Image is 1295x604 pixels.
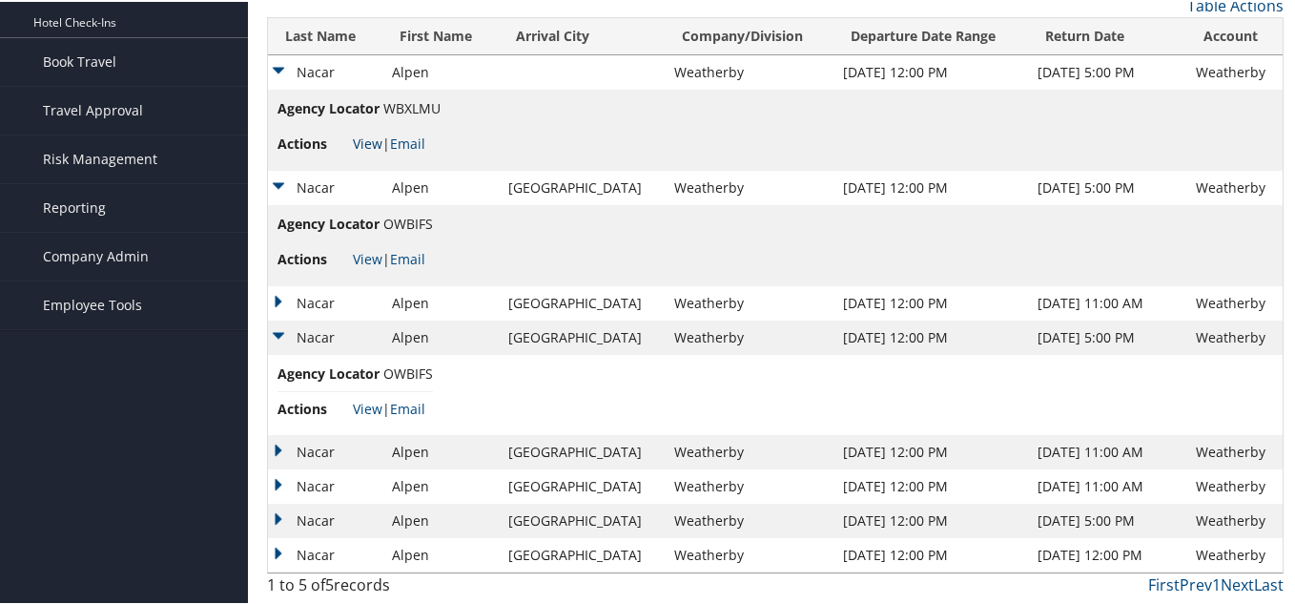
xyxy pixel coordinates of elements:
[268,433,382,468] td: Nacar
[43,134,157,181] span: Risk Management
[499,536,665,571] td: [GEOGRAPHIC_DATA]
[499,319,665,353] td: [GEOGRAPHIC_DATA]
[390,398,425,416] a: Email
[277,397,349,418] span: Actions
[1186,284,1283,319] td: Weatherby
[353,133,425,151] span: |
[1186,319,1283,353] td: Weatherby
[268,53,382,88] td: Nacar
[1028,53,1185,88] td: [DATE] 5:00 PM
[382,169,499,203] td: Alpen
[1180,573,1212,594] a: Prev
[382,536,499,571] td: Alpen
[390,248,425,266] a: Email
[1148,573,1180,594] a: First
[833,16,1029,53] th: Departure Date Range: activate to sort column ascending
[43,36,116,84] span: Book Travel
[1028,433,1185,468] td: [DATE] 11:00 AM
[277,132,349,153] span: Actions
[353,398,382,416] a: View
[1028,536,1185,571] td: [DATE] 12:00 PM
[353,248,382,266] a: View
[277,247,349,268] span: Actions
[1186,16,1283,53] th: Account: activate to sort column ascending
[665,433,833,468] td: Weatherby
[382,53,499,88] td: Alpen
[277,212,380,233] span: Agency Locator
[833,53,1029,88] td: [DATE] 12:00 PM
[833,468,1029,502] td: [DATE] 12:00 PM
[833,319,1029,353] td: [DATE] 12:00 PM
[382,502,499,536] td: Alpen
[1186,536,1283,571] td: Weatherby
[382,16,499,53] th: First Name: activate to sort column ascending
[1028,319,1185,353] td: [DATE] 5:00 PM
[499,433,665,468] td: [GEOGRAPHIC_DATA]
[1028,16,1185,53] th: Return Date: activate to sort column ascending
[382,284,499,319] td: Alpen
[1254,573,1284,594] a: Last
[665,169,833,203] td: Weatherby
[499,16,665,53] th: Arrival City: activate to sort column descending
[665,319,833,353] td: Weatherby
[1028,169,1185,203] td: [DATE] 5:00 PM
[382,433,499,468] td: Alpen
[268,169,382,203] td: Nacar
[665,468,833,502] td: Weatherby
[43,182,106,230] span: Reporting
[833,169,1029,203] td: [DATE] 12:00 PM
[665,53,833,88] td: Weatherby
[353,248,425,266] span: |
[383,363,433,381] span: OWBIFS
[1221,573,1254,594] a: Next
[43,231,149,279] span: Company Admin
[268,16,382,53] th: Last Name: activate to sort column ascending
[833,433,1029,468] td: [DATE] 12:00 PM
[1212,573,1221,594] a: 1
[383,213,433,231] span: OWBIFS
[665,536,833,571] td: Weatherby
[390,133,425,151] a: Email
[665,502,833,536] td: Weatherby
[353,398,425,416] span: |
[277,362,380,383] span: Agency Locator
[499,169,665,203] td: [GEOGRAPHIC_DATA]
[1186,433,1283,468] td: Weatherby
[43,280,142,327] span: Employee Tools
[833,502,1029,536] td: [DATE] 12:00 PM
[43,85,143,133] span: Travel Approval
[353,133,382,151] a: View
[267,572,500,604] div: 1 to 5 of records
[833,536,1029,571] td: [DATE] 12:00 PM
[499,502,665,536] td: [GEOGRAPHIC_DATA]
[1028,284,1185,319] td: [DATE] 11:00 AM
[833,284,1029,319] td: [DATE] 12:00 PM
[268,502,382,536] td: Nacar
[665,16,833,53] th: Company/Division
[1186,169,1283,203] td: Weatherby
[383,97,441,115] span: WBXLMU
[1028,468,1185,502] td: [DATE] 11:00 AM
[382,468,499,502] td: Alpen
[665,284,833,319] td: Weatherby
[325,573,334,594] span: 5
[268,536,382,571] td: Nacar
[1186,502,1283,536] td: Weatherby
[499,284,665,319] td: [GEOGRAPHIC_DATA]
[1186,468,1283,502] td: Weatherby
[268,319,382,353] td: Nacar
[277,96,380,117] span: Agency Locator
[1028,502,1185,536] td: [DATE] 5:00 PM
[268,284,382,319] td: Nacar
[499,468,665,502] td: [GEOGRAPHIC_DATA]
[1186,53,1283,88] td: Weatherby
[382,319,499,353] td: Alpen
[268,468,382,502] td: Nacar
